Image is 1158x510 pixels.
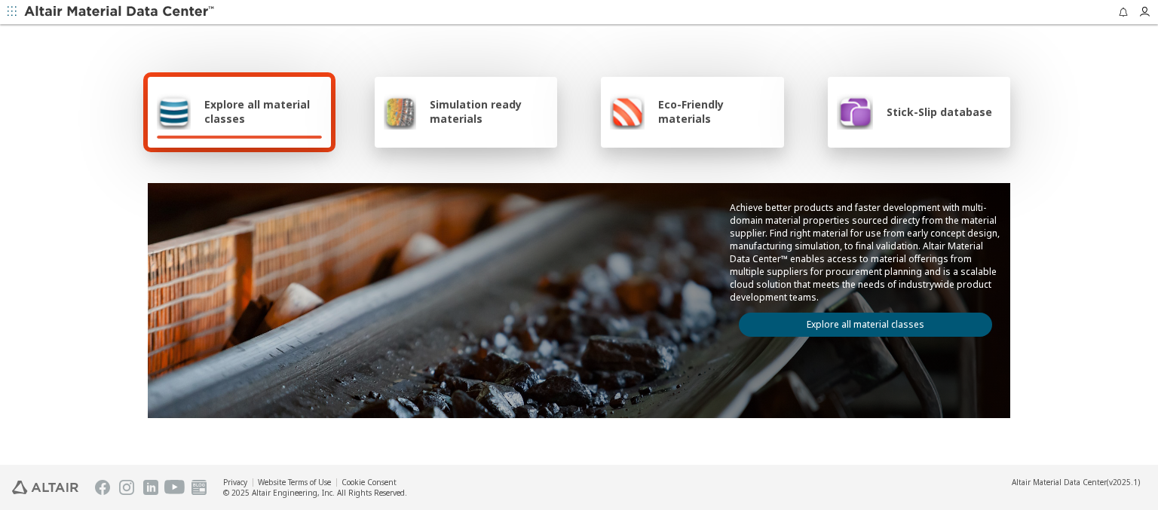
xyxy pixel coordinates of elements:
[730,201,1001,304] p: Achieve better products and faster development with multi-domain material properties sourced dire...
[739,313,992,337] a: Explore all material classes
[12,481,78,494] img: Altair Engineering
[223,487,407,498] div: © 2025 Altair Engineering, Inc. All Rights Reserved.
[223,477,247,487] a: Privacy
[658,97,774,126] span: Eco-Friendly materials
[342,477,397,487] a: Cookie Consent
[610,93,645,130] img: Eco-Friendly materials
[887,105,992,119] span: Stick-Slip database
[24,5,216,20] img: Altair Material Data Center
[157,93,191,130] img: Explore all material classes
[204,97,322,126] span: Explore all material classes
[258,477,331,487] a: Website Terms of Use
[1012,477,1140,487] div: (v2025.1)
[384,93,416,130] img: Simulation ready materials
[430,97,548,126] span: Simulation ready materials
[837,93,873,130] img: Stick-Slip database
[1012,477,1107,487] span: Altair Material Data Center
